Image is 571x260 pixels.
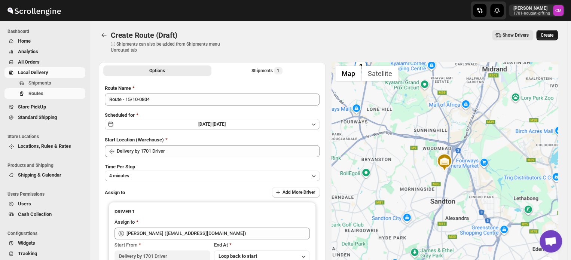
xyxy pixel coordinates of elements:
span: Store PickUp [18,104,46,110]
button: Shipments [4,78,85,88]
span: Loop back to start [219,253,257,259]
span: Store Locations [7,134,86,140]
button: Widgets [4,238,85,248]
span: All Orders [18,59,40,65]
p: 1701-nougat-gifting [513,11,550,16]
button: All Orders [4,57,85,67]
span: Dashboard [7,28,86,34]
p: [PERSON_NAME] [513,5,550,11]
button: Show street map [335,66,361,81]
span: Widgets [18,240,35,246]
span: Start Location (Warehouse) [105,137,164,143]
button: User menu [509,4,564,16]
span: Home [18,38,31,44]
button: Analytics [4,46,85,57]
text: CM [555,8,562,13]
span: Shipments [28,80,51,86]
button: Selected Shipments [213,65,321,76]
button: Users [4,199,85,209]
button: Add More Driver [272,187,320,198]
span: Start From [114,242,137,248]
button: Routes [4,88,85,99]
span: 1 [277,68,280,74]
button: All Route Options [103,65,211,76]
span: Users Permissions [7,191,86,197]
span: Routes [28,91,43,96]
span: Configurations [7,230,86,236]
span: Create Route (Draft) [111,31,177,40]
button: Home [4,36,85,46]
span: Products and Shipping [7,162,86,168]
button: Show satellite imagery [361,66,399,81]
span: Locations, Rules & Rates [18,143,71,149]
button: [DATE]|[DATE] [105,119,320,129]
span: Cash Collection [18,211,52,217]
span: [DATE] | [198,122,213,127]
button: Show Drivers [492,30,533,40]
span: Assign to [105,190,125,195]
button: Cash Collection [4,209,85,220]
span: Analytics [18,49,38,54]
span: Tracking [18,251,37,256]
button: Create [536,30,558,40]
div: Shipments [251,67,283,74]
span: Route Name [105,85,131,91]
h3: DRIVER 1 [114,208,310,215]
span: Local Delivery [18,70,48,75]
span: Standard Shipping [18,114,57,120]
input: Search location [117,145,320,157]
span: Time Per Stop [105,164,135,169]
span: Add More Driver [283,189,315,195]
span: Cleo Moyo [553,5,564,16]
div: Assign to [114,218,135,226]
input: Search assignee [126,227,310,239]
button: Locations, Rules & Rates [4,141,85,152]
span: Scheduled for [105,112,135,118]
span: 4 minutes [109,173,129,179]
div: End At [214,241,310,249]
span: Users [18,201,31,207]
span: [DATE] [213,122,226,127]
span: Shipping & Calendar [18,172,61,178]
p: ⓘ Shipments can also be added from Shipments menu Unrouted tab [111,41,229,53]
button: Shipping & Calendar [4,170,85,180]
span: Create [541,32,553,38]
input: Eg: Bengaluru Route [105,94,320,105]
button: 4 minutes [105,171,320,181]
span: Options [149,68,165,74]
span: Show Drivers [503,32,529,38]
button: Routes [99,30,109,40]
div: Open chat [540,230,562,253]
img: ScrollEngine [6,1,62,20]
button: Tracking [4,248,85,259]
